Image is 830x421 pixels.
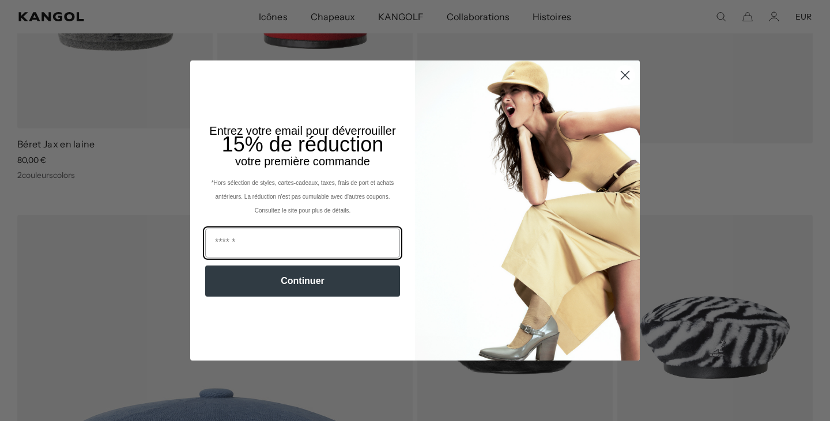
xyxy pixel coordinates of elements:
[235,155,370,168] font: votre première commande
[205,266,400,297] button: Continuer
[205,229,400,257] input: E-mail
[209,124,395,137] font: Entrez votre email pour déverrouiller
[615,65,635,85] button: Fermer la boîte de dialogue
[222,132,384,156] font: 15% de réduction
[281,276,325,286] font: Continuer
[415,60,640,360] img: 93be19ad-e773-4382-80b9-c9d740c9197f.jpeg
[212,180,394,214] font: *Hors sélection de styles, cartes-cadeaux, taxes, frais de port et achats antérieurs. La réductio...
